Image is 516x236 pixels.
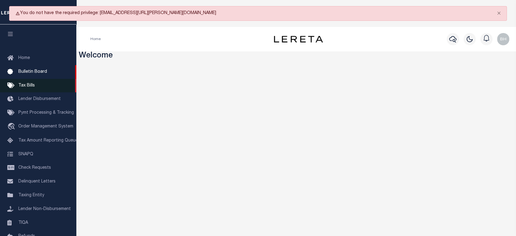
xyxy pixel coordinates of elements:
[79,51,514,61] h3: Welcome
[18,193,44,197] span: Taxing Entity
[18,124,73,129] span: Order Management System
[18,97,61,101] span: Lender Disbursement
[7,123,17,131] i: travel_explore
[18,56,30,60] span: Home
[18,166,51,170] span: Check Requests
[9,6,507,21] div: You do not have the required privilege: [EMAIL_ADDRESS][URL][PERSON_NAME][DOMAIN_NAME]
[18,179,56,184] span: Delinquent Letters
[18,152,33,156] span: SNAPQ
[18,111,74,115] span: Pymt Processing & Tracking
[18,207,71,211] span: Lender Non-Disbursement
[18,83,35,88] span: Tax Bills
[274,36,323,42] img: logo-dark.svg
[18,70,47,74] span: Bulletin Board
[18,138,78,143] span: Tax Amount Reporting Queue
[90,36,101,42] li: Home
[18,220,28,225] span: TIQA
[497,33,509,45] img: svg+xml;base64,PHN2ZyB4bWxucz0iaHR0cDovL3d3dy53My5vcmcvMjAwMC9zdmciIHBvaW50ZXItZXZlbnRzPSJub25lIi...
[491,6,507,20] button: Close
